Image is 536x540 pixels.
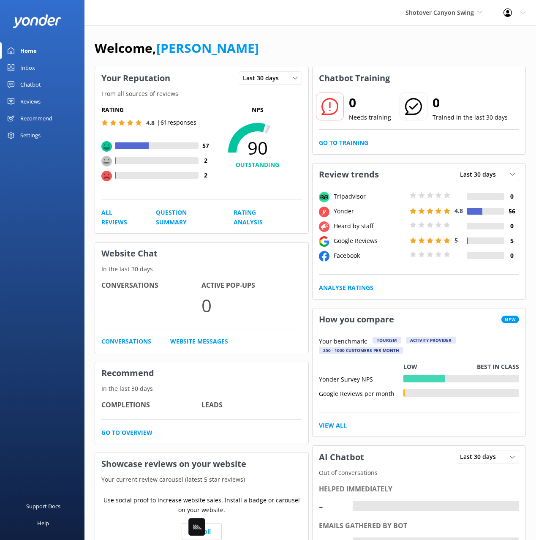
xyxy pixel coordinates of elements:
div: Inbox [20,59,35,76]
a: Go to overview [101,428,152,437]
a: Question Summary [156,208,215,227]
a: [PERSON_NAME] [156,39,259,57]
span: 5 [454,236,458,244]
a: Install [182,523,222,540]
div: Help [37,515,49,532]
h3: Recommend [95,362,308,384]
h4: 2 [199,171,213,180]
div: Yonder Survey NPS [319,375,403,382]
h4: Conversations [101,280,201,291]
span: Last 30 days [460,170,501,179]
h4: Active Pop-ups [201,280,302,291]
div: Facebook [332,251,408,260]
div: Home [20,42,37,59]
h4: 0 [504,221,519,231]
h4: 2 [199,156,213,165]
span: Last 30 days [243,74,284,83]
span: New [501,316,519,323]
h4: 5 [504,236,519,245]
h5: Rating [101,105,213,115]
div: Yonder [332,207,408,216]
a: Conversations [101,337,151,346]
h3: Chatbot Training [313,67,396,89]
div: Recommend [20,110,52,127]
h2: 0 [433,93,508,113]
img: yonder-white-logo.png [13,14,61,28]
h3: Your Reputation [95,67,177,89]
div: - [353,501,359,512]
a: Analyse Ratings [319,283,373,292]
h3: AI Chatbot [313,446,370,468]
span: Last 30 days [460,452,501,461]
h3: Showcase reviews on your website [95,453,308,475]
h3: Review trends [313,164,385,185]
p: Trained in the last 30 days [433,113,508,122]
div: Google Reviews per month [319,389,403,397]
h4: 57 [199,141,213,150]
a: Go to Training [319,138,368,147]
p: Your benchmark: [319,337,367,347]
h4: 0 [504,251,519,260]
div: 250 - 1000 customers per month [319,347,403,354]
div: Helped immediately [319,484,520,495]
p: In the last 30 days [95,265,308,274]
div: Reviews [20,93,41,110]
p: | 61 responses [157,118,196,127]
a: All Reviews [101,208,137,227]
div: Activity Provider [406,337,456,344]
div: Emails gathered by bot [319,521,520,532]
h3: How you compare [313,308,400,330]
p: In the last 30 days [95,384,308,393]
h4: Leads [201,400,302,411]
a: Rating Analysis [234,208,283,227]
div: Tourism [373,337,401,344]
h4: 0 [504,192,519,201]
div: Settings [20,127,41,144]
a: Website Messages [170,337,228,346]
h2: 0 [349,93,391,113]
p: Low [403,362,417,371]
div: Google Reviews [332,236,408,245]
h4: Completions [101,400,201,411]
p: Out of conversations [313,468,526,477]
p: Your current review carousel (latest 5 star reviews) [95,475,308,484]
p: From all sources of reviews [95,89,308,98]
div: Chatbot [20,76,41,93]
span: Shotover Canyon Swing [405,8,474,16]
span: 90 [213,137,302,158]
h3: Website Chat [95,243,308,265]
div: Tripadvisor [332,192,408,201]
span: 4.8 [454,207,463,215]
p: NPS [213,105,302,115]
h4: OUTSTANDING [213,160,302,169]
div: - [319,496,344,516]
h1: Welcome, [95,38,259,58]
div: Support Docs [26,498,60,515]
span: 4.8 [146,119,155,127]
p: 0 [201,291,302,319]
p: Needs training [349,113,391,122]
a: View All [319,421,347,430]
h4: 56 [504,207,519,216]
p: Best in class [477,362,519,371]
p: Use social proof to increase website sales. Install a badge or carousel on your website. [101,496,302,515]
div: Heard by staff [332,221,408,231]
